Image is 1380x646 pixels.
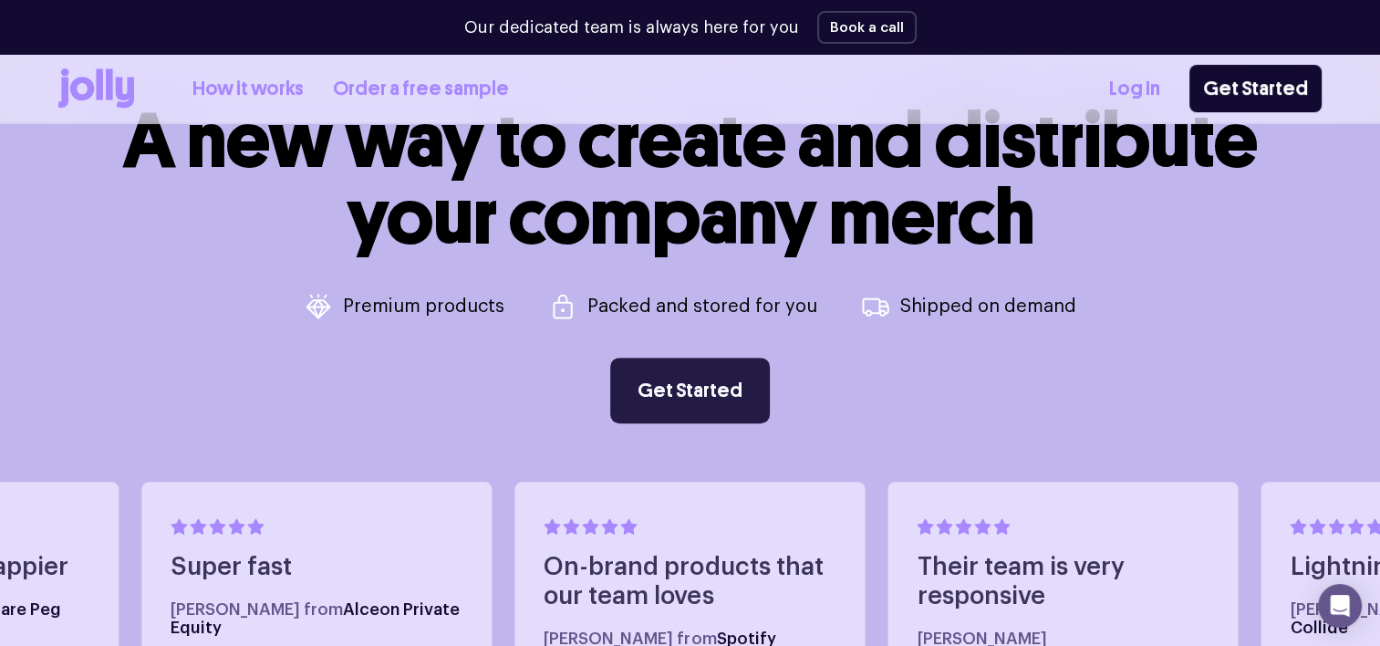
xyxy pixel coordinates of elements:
[343,297,504,316] p: Premium products
[1189,65,1322,112] a: Get Started
[610,358,770,423] a: Get Started
[917,553,1209,611] h4: Their team is very responsive
[1109,74,1160,104] a: Log In
[544,553,835,611] h4: On-brand products that our team loves
[123,102,1258,255] h1: A new way to create and distribute your company merch
[333,74,509,104] a: Order a free sample
[587,297,817,316] p: Packed and stored for you
[900,297,1076,316] p: Shipped on demand
[464,16,799,40] p: Our dedicated team is always here for you
[817,11,917,44] button: Book a call
[171,600,462,637] h5: [PERSON_NAME] from
[1318,584,1362,628] div: Open Intercom Messenger
[171,553,462,582] h4: Super fast
[192,74,304,104] a: How it works
[171,601,460,636] span: Alceon Private Equity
